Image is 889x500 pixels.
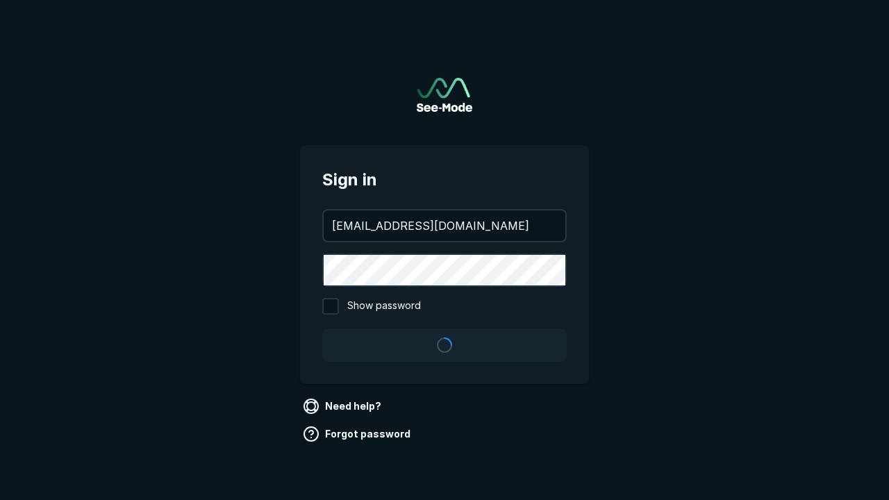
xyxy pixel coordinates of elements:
input: your@email.com [324,210,565,241]
a: Need help? [300,395,387,417]
a: Forgot password [300,423,416,445]
img: See-Mode Logo [417,78,472,112]
a: Go to sign in [417,78,472,112]
span: Sign in [322,167,567,192]
span: Show password [347,298,421,315]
